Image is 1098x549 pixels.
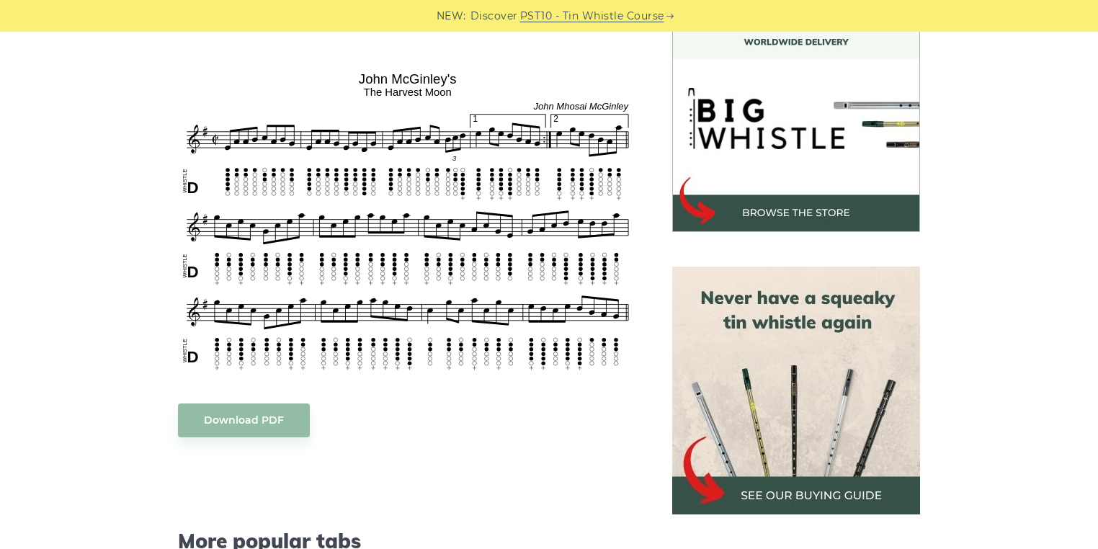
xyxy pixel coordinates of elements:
[520,8,664,24] a: PST10 - Tin Whistle Course
[178,403,310,437] a: Download PDF
[470,8,518,24] span: Discover
[178,66,638,374] img: John McGinley's Tin Whistle Tabs & Sheet Music
[672,267,920,514] img: tin whistle buying guide
[437,8,466,24] span: NEW:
